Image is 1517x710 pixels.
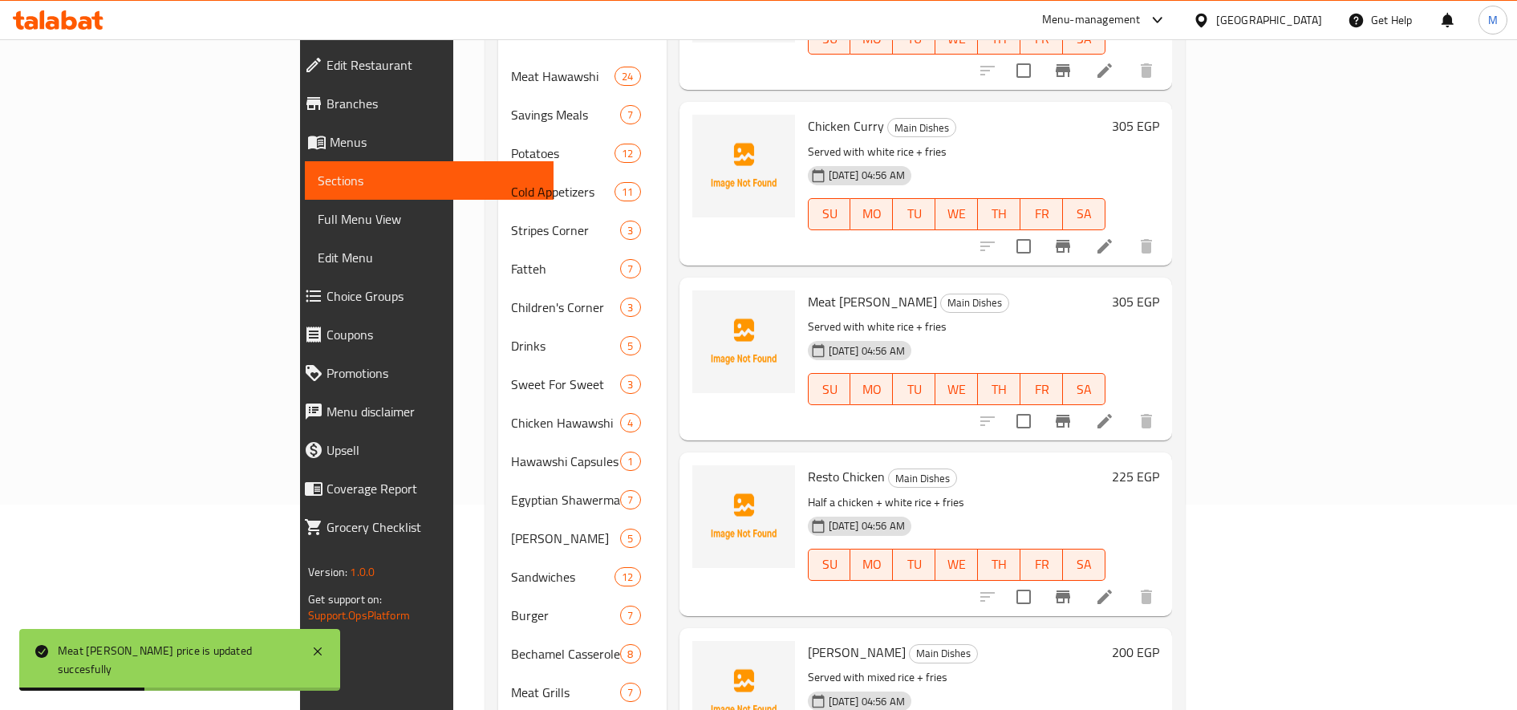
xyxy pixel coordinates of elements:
div: items [620,606,640,625]
button: MO [850,198,893,230]
div: items [620,336,640,355]
button: WE [935,198,978,230]
div: items [620,259,640,278]
span: Main Dishes [941,294,1008,312]
button: TH [978,373,1020,405]
span: Potatoes [511,144,615,163]
a: Upsell [291,431,554,469]
button: FR [1020,373,1063,405]
div: Main Dishes [887,118,956,137]
button: delete [1127,227,1166,266]
div: Bechamel Casseroles Large Size8 [498,635,667,673]
span: Coverage Report [327,479,541,498]
span: Edit Restaurant [327,55,541,75]
span: Meat [PERSON_NAME] [808,290,937,314]
div: Hawawshi Capsules1 [498,442,667,481]
div: items [620,221,640,240]
div: Burger7 [498,596,667,635]
div: items [620,105,640,124]
a: Choice Groups [291,277,554,315]
div: items [620,452,640,471]
div: items [620,375,640,394]
h6: 305 EGP [1112,115,1159,137]
span: 7 [621,108,639,123]
div: items [615,182,640,201]
h6: 225 EGP [1112,465,1159,488]
button: SU [808,373,851,405]
span: Resto Chicken [808,465,885,489]
span: Stripes Corner [511,221,621,240]
span: Select to update [1007,54,1040,87]
div: Children's Corner3 [498,288,667,327]
span: 7 [621,493,639,508]
span: M [1488,11,1498,29]
span: FR [1027,553,1057,576]
span: TH [984,27,1014,51]
span: TH [984,202,1014,225]
div: items [620,644,640,663]
span: Menus [330,132,541,152]
div: items [620,413,640,432]
span: Main Dishes [910,644,977,663]
div: Burger [511,606,621,625]
span: Meat Grills [511,683,621,702]
span: [PERSON_NAME] [511,529,621,548]
div: Meat [PERSON_NAME] price is updated succesfully [58,642,295,678]
div: Sandwiches12 [498,558,667,596]
img: Meat Curry [692,290,795,393]
span: WE [942,378,971,401]
p: Served with white rice + fries [808,317,1105,337]
div: Stripes Corner3 [498,211,667,250]
a: Menu disclaimer [291,392,554,431]
button: FR [1020,549,1063,581]
span: [DATE] 04:56 AM [822,168,911,183]
span: 7 [621,608,639,623]
button: SU [808,198,851,230]
span: WE [942,553,971,576]
span: Branches [327,94,541,113]
div: Cold Appetizers11 [498,172,667,211]
span: Upsell [327,440,541,460]
span: 24 [615,69,639,84]
div: Chicken Hawawshi4 [498,404,667,442]
span: Grocery Checklist [327,517,541,537]
div: items [615,67,640,86]
a: Full Menu View [305,200,554,238]
span: FR [1027,202,1057,225]
button: Branch-specific-item [1044,227,1082,266]
span: 3 [621,300,639,315]
button: delete [1127,402,1166,440]
div: Savings Meals [511,105,621,124]
span: Choice Groups [327,286,541,306]
a: Sections [305,161,554,200]
span: Full Menu View [318,209,541,229]
div: Sandwiches [511,567,615,586]
img: Resto Chicken [692,465,795,568]
span: Sections [318,171,541,190]
span: Select to update [1007,580,1040,614]
span: Coupons [327,325,541,344]
button: Branch-specific-item [1044,51,1082,90]
span: WE [942,27,971,51]
span: [PERSON_NAME] [808,640,906,664]
span: Menu disclaimer [327,402,541,421]
span: Cold Appetizers [511,182,615,201]
div: Meat Hawawshi [511,67,615,86]
span: Main Dishes [889,469,956,488]
span: Children's Corner [511,298,621,317]
span: TH [984,553,1014,576]
img: Chicken Curry [692,115,795,217]
button: SA [1063,198,1105,230]
div: Chicken Hawawshi [511,413,621,432]
span: [DATE] 04:56 AM [822,694,911,709]
span: Sweet For Sweet [511,375,621,394]
p: Served with mixed rice + fries [808,667,1105,688]
a: Edit Restaurant [291,46,554,84]
a: Edit menu item [1095,412,1114,431]
span: Get support on: [308,589,382,610]
button: TH [978,198,1020,230]
div: Potatoes12 [498,134,667,172]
